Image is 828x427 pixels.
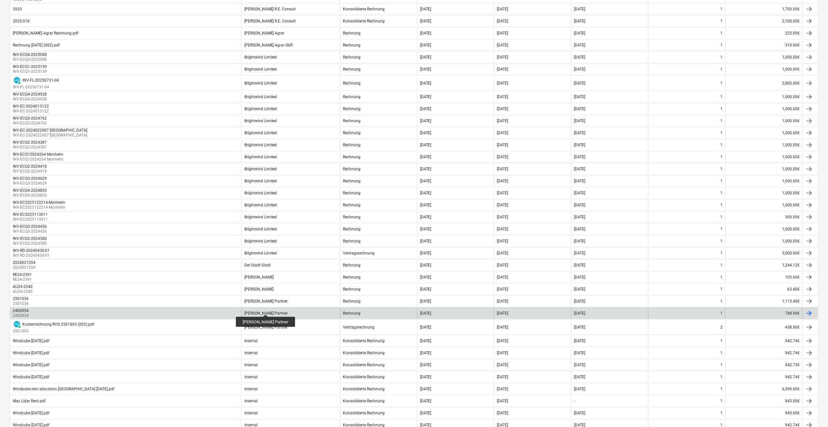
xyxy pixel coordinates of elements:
div: INV-ECQ4-2024928 [13,92,47,97]
div: Brightwind Limited [244,143,277,147]
div: [PERSON_NAME] Partner [244,299,288,304]
p: INV-ECQ4-2025088 [13,57,48,62]
div: [PERSON_NAME] R.E. Consult [244,19,296,23]
div: [DATE] [497,227,509,231]
div: Konsolidierte Rechnung [343,399,385,403]
div: Windcube [DATE].pdf [13,411,49,415]
div: [DATE] [497,375,509,379]
div: [DATE] [420,55,431,59]
div: Brightwind Limited [244,227,277,231]
div: [DATE] [420,155,431,159]
div: 788.90€ [725,308,802,318]
div: [DATE] [497,239,509,243]
div: 1 [720,81,723,85]
div: [DATE] [574,7,585,11]
div: 1 [720,203,723,207]
div: Vertragsrechnung [343,325,374,330]
div: 1 [720,131,723,135]
div: [DATE] [420,239,431,243]
img: xero.svg [14,77,20,84]
div: [DATE] [420,143,431,147]
div: INV-ECQ2-2024580 [13,236,47,241]
div: 1,750.00€ [725,4,802,14]
div: Rechnung [343,167,360,171]
div: Brightwind Limited [244,119,277,123]
div: [DATE] [574,203,585,207]
div: [DATE] [497,95,509,99]
div: 1 [720,351,723,355]
div: 1 [720,155,723,159]
div: Rechnung [343,179,360,183]
div: INV-EC-2024022907 [GEOGRAPHIC_DATA] [13,128,87,133]
div: INV-ECQ3-2024762 [13,116,47,121]
div: Brightwind Limited [244,55,277,59]
div: [DATE] [497,363,509,367]
div: 1 [720,191,723,195]
p: INV-EC-2024022907 [GEOGRAPHIC_DATA] [13,133,88,138]
div: Rechnung [343,131,360,135]
div: [DATE] [574,167,585,171]
div: - [574,399,575,403]
div: [DATE] [497,287,509,291]
div: Rechnung [343,263,360,267]
div: Konsolidierte Rechnung [343,7,385,11]
div: 1,000.00€ [725,116,802,126]
div: [DATE] [574,31,585,35]
div: [DATE] [574,311,585,316]
div: Brightwind Limited [244,167,277,171]
div: Brightwind Limited [244,215,277,219]
div: 105.60€ [725,272,802,282]
div: 942.74€ [725,336,802,346]
div: [DATE] [497,179,509,183]
div: [DATE] [574,325,585,330]
div: [DATE] [420,43,431,47]
div: 6,599.00€ [725,384,802,394]
div: [DATE] [420,191,431,195]
div: [DATE] [574,67,585,71]
div: Brightwind Limited [244,81,277,85]
div: Die Rechnung wurde mit Xero synchronisiert und ihr Status ist derzeit PAID [13,320,21,329]
p: INV-EC-2024013122 [13,109,50,114]
div: 1,000.00€ [725,104,802,114]
div: 1 [720,399,723,403]
div: [DATE] [420,363,431,367]
div: [DATE] [574,227,585,231]
div: [DATE] [497,299,509,304]
div: May Lidar Rent.pdf [13,399,46,403]
div: INV-ECQ2-2024418 [13,164,47,169]
div: 1 [720,143,723,147]
div: [DATE] [420,19,431,23]
div: Internal [244,375,258,379]
div: [DATE] [574,363,585,367]
div: Rechnung [343,143,360,147]
div: Konsolidierte Rechnung [343,375,385,379]
div: 1,000.00€ [725,92,802,102]
div: 1,000.00€ [725,200,802,210]
div: 2 [720,325,723,330]
div: Die Rechnung wurde mit Xero synchronisiert und ihr Status ist derzeit PAID [13,76,21,84]
div: INV-ECQ3-2024629 [13,176,47,181]
div: [DATE] [497,167,509,171]
img: xero.svg [14,321,20,328]
div: 1 [720,227,723,231]
div: 1 [720,299,723,304]
div: 310.00€ [725,40,802,50]
div: Brightwind Limited [244,95,277,99]
div: 942.73€ [725,360,802,370]
div: 1 [720,363,723,367]
div: Rechnung [343,215,360,219]
div: Rechnung [343,95,360,99]
div: Rechnung [343,31,360,35]
div: Rechnung [343,107,360,111]
div: [DATE] [574,275,585,279]
div: [DATE] [574,155,585,159]
div: INV-RD-20240430-01 [13,248,50,253]
div: 1 [720,239,723,243]
div: [DATE] [420,251,431,255]
iframe: Chat Widget [795,396,828,427]
p: INV-FL-20250731-04 [13,84,59,90]
div: [DATE] [497,7,509,11]
div: 2025-018 [13,19,30,23]
p: INV-RD-20240430-01 [13,253,51,258]
div: [DATE] [497,339,509,343]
